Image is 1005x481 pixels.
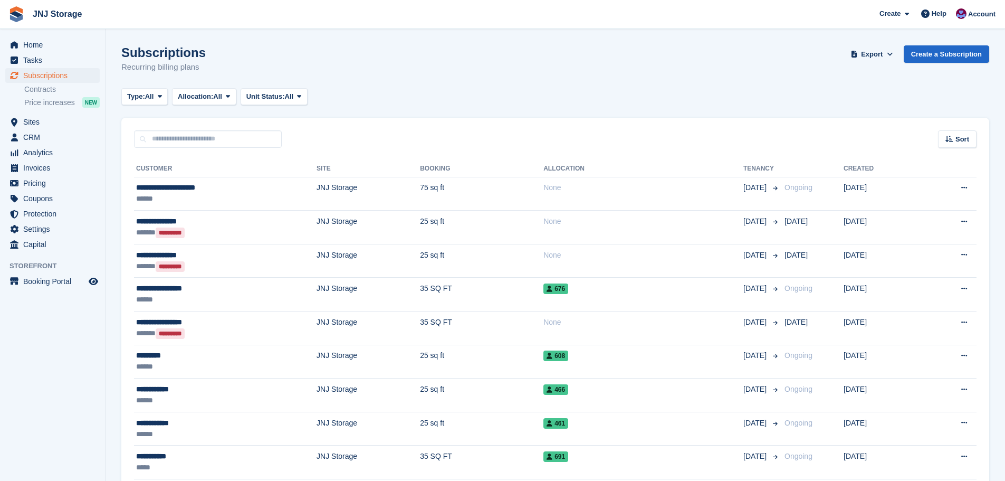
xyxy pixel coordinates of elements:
[23,274,87,289] span: Booking Portal
[134,161,317,177] th: Customer
[317,412,420,446] td: JNJ Storage
[543,418,568,429] span: 461
[844,379,920,412] td: [DATE]
[784,351,812,360] span: Ongoing
[246,91,285,102] span: Unit Status:
[24,97,100,108] a: Price increases NEW
[23,145,87,160] span: Analytics
[178,91,213,102] span: Allocation:
[420,177,543,211] td: 75 sq ft
[5,130,100,145] a: menu
[956,8,966,19] img: Jonathan Scrase
[317,177,420,211] td: JNJ Storage
[317,161,420,177] th: Site
[172,88,236,106] button: Allocation: All
[420,345,543,379] td: 25 sq ft
[5,68,100,83] a: menu
[784,452,812,460] span: Ongoing
[844,244,920,278] td: [DATE]
[5,115,100,129] a: menu
[743,161,780,177] th: Tenancy
[879,8,901,19] span: Create
[844,161,920,177] th: Created
[23,206,87,221] span: Protection
[87,275,100,288] a: Preview store
[844,211,920,244] td: [DATE]
[844,412,920,446] td: [DATE]
[784,318,808,326] span: [DATE]
[743,216,769,227] span: [DATE]
[543,351,568,361] span: 608
[543,182,743,193] div: None
[784,183,812,192] span: Ongoing
[543,317,743,328] div: None
[5,176,100,191] a: menu
[844,278,920,312] td: [DATE]
[420,244,543,278] td: 25 sq ft
[955,134,969,145] span: Sort
[23,68,87,83] span: Subscriptions
[23,53,87,68] span: Tasks
[9,261,105,271] span: Storefront
[784,385,812,393] span: Ongoing
[317,278,420,312] td: JNJ Storage
[968,9,996,20] span: Account
[849,45,895,63] button: Export
[420,161,543,177] th: Booking
[317,379,420,412] td: JNJ Storage
[743,350,769,361] span: [DATE]
[145,91,154,102] span: All
[5,191,100,206] a: menu
[743,182,769,193] span: [DATE]
[317,244,420,278] td: JNJ Storage
[23,161,87,175] span: Invoices
[420,211,543,244] td: 25 sq ft
[24,84,100,95] a: Contracts
[844,312,920,345] td: [DATE]
[241,88,308,106] button: Unit Status: All
[932,8,946,19] span: Help
[543,451,568,462] span: 691
[5,206,100,221] a: menu
[861,49,883,60] span: Export
[844,446,920,479] td: [DATE]
[543,216,743,227] div: None
[5,53,100,68] a: menu
[127,91,145,102] span: Type:
[317,345,420,379] td: JNJ Storage
[23,130,87,145] span: CRM
[23,237,87,252] span: Capital
[784,251,808,259] span: [DATE]
[743,250,769,261] span: [DATE]
[743,418,769,429] span: [DATE]
[743,384,769,395] span: [DATE]
[317,446,420,479] td: JNJ Storage
[5,161,100,175] a: menu
[420,446,543,479] td: 35 SQ FT
[743,451,769,462] span: [DATE]
[23,176,87,191] span: Pricing
[420,379,543,412] td: 25 sq ft
[121,88,168,106] button: Type: All
[23,115,87,129] span: Sites
[543,384,568,395] span: 466
[5,274,100,289] a: menu
[24,98,75,108] span: Price increases
[420,412,543,446] td: 25 sq ft
[28,5,86,23] a: JNJ Storage
[82,97,100,108] div: NEW
[5,237,100,252] a: menu
[784,419,812,427] span: Ongoing
[23,37,87,52] span: Home
[543,250,743,261] div: None
[420,312,543,345] td: 35 SQ FT
[784,217,808,225] span: [DATE]
[213,91,222,102] span: All
[543,284,568,294] span: 676
[8,6,24,22] img: stora-icon-8386f47178a22dfd0bd8f6a31ec36ba5ce8667c1dd55bd0f319d3a0aa187defe.svg
[121,61,206,73] p: Recurring billing plans
[23,222,87,237] span: Settings
[317,211,420,244] td: JNJ Storage
[285,91,294,102] span: All
[844,345,920,379] td: [DATE]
